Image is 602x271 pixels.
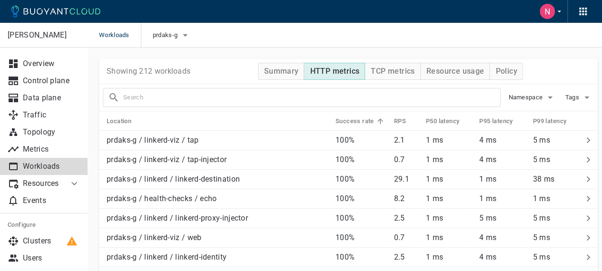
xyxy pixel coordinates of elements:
[23,127,80,137] p: Topology
[394,117,418,126] span: RPS
[426,233,472,242] p: 1 ms
[533,135,579,145] p: 5 ms
[107,117,144,126] span: Location
[479,252,525,262] p: 4 ms
[107,194,217,203] p: prdaks-g / health-checks / echo
[304,63,365,80] button: HTTP metrics
[336,155,386,165] p: 100%
[426,213,472,223] p: 1 ms
[479,135,525,145] p: 4 ms
[426,155,472,165] p: 1 ms
[336,117,386,126] span: Success rate
[23,59,80,68] p: Overview
[310,67,359,76] h4: HTTP metrics
[479,155,525,165] p: 4 ms
[107,135,198,145] p: prdaks-g / linkerd-viz / tap
[394,194,418,203] p: 8.2
[107,213,248,223] p: prdaks-g / linkerd / linkerd-proxy-injector
[479,213,525,223] p: 5 ms
[479,117,513,125] h5: P95 latency
[426,174,472,184] p: 1 ms
[426,67,484,76] h4: Resource usage
[8,221,80,229] h5: Configure
[533,252,579,262] p: 5 ms
[336,252,386,262] p: 100%
[495,67,517,76] h4: Policy
[394,252,418,262] p: 2.5
[107,155,227,165] p: prdaks-g / linkerd-viz / tap-injector
[565,94,581,101] span: Tags
[107,252,227,262] p: prdaks-g / linkerd / linkerd-identity
[533,155,579,165] p: 5 ms
[365,63,420,80] button: TCP metrics
[394,213,418,223] p: 2.5
[426,117,459,125] h5: P50 latency
[426,117,472,126] span: P50 latency
[533,117,566,125] h5: P99 latency
[336,233,386,242] p: 100%
[23,145,80,154] p: Metrics
[479,117,525,126] span: P95 latency
[394,135,418,145] p: 2.1
[107,174,240,184] p: prdaks-g / linkerd / linkerd-destination
[394,174,418,184] p: 29.1
[508,90,556,105] button: Namespace
[394,155,418,165] p: 0.7
[8,30,79,40] p: [PERSON_NAME]
[23,110,80,120] p: Traffic
[479,174,525,184] p: 1 ms
[153,31,179,39] span: prdaks-g
[479,194,525,203] p: 1 ms
[153,28,191,42] button: prdaks-g
[99,23,141,48] span: Workloads
[107,117,131,125] h5: Location
[533,194,579,203] p: 1 ms
[23,236,80,246] p: Clusters
[336,135,386,145] p: 100%
[394,233,418,242] p: 0.7
[394,117,406,125] h5: RPS
[533,213,579,223] p: 5 ms
[23,93,80,103] p: Data plane
[336,213,386,223] p: 100%
[258,63,305,80] button: Summary
[264,67,299,76] h4: Summary
[533,233,579,242] p: 5 ms
[336,194,386,203] p: 100%
[426,135,472,145] p: 1 ms
[23,253,80,263] p: Users
[23,76,80,86] p: Control plane
[23,179,61,188] p: Resources
[23,196,80,205] p: Events
[420,63,490,80] button: Resource usage
[23,162,80,171] p: Workloads
[123,91,500,104] input: Search
[336,174,386,184] p: 100%
[533,117,579,126] span: P99 latency
[489,63,523,80] button: Policy
[336,117,374,125] h5: Success rate
[107,233,201,242] p: prdaks-g / linkerd-viz / web
[426,252,472,262] p: 1 ms
[563,90,594,105] button: Tags
[533,174,579,184] p: 38 ms
[479,233,525,242] p: 4 ms
[371,67,414,76] h4: TCP metrics
[107,67,190,76] p: Showing 212 workloads
[508,94,544,101] span: Namespace
[426,194,472,203] p: 1 ms
[540,4,555,19] img: Naveen Kumar Jain S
